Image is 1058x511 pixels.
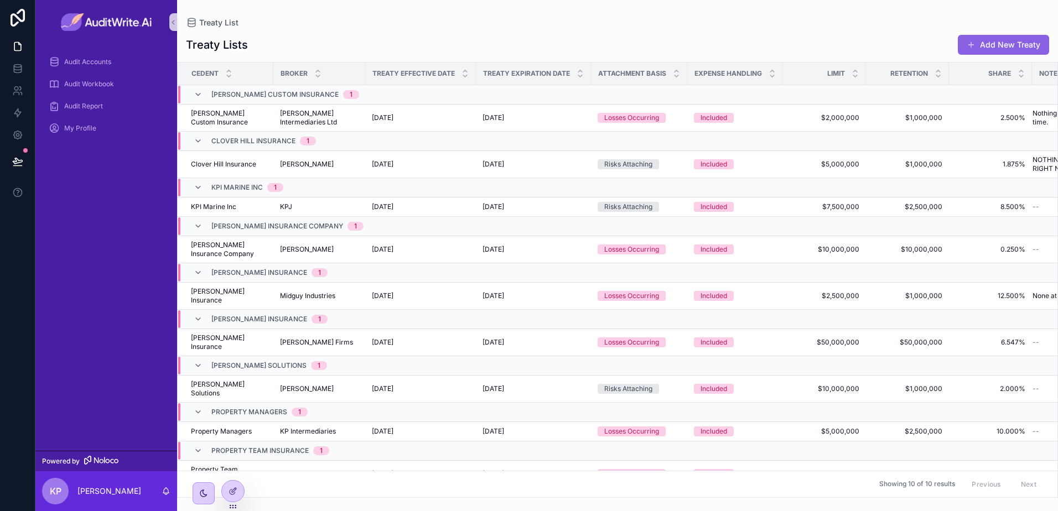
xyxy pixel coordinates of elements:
[694,337,776,347] a: Included
[372,160,469,169] a: [DATE]
[483,291,504,300] span: [DATE]
[873,384,942,393] a: $1,000,000
[372,160,393,169] span: [DATE]
[956,384,1025,393] a: 2.000%
[873,245,942,254] a: $10,000,000
[958,35,1049,55] a: Add New Treaty
[483,113,504,122] span: [DATE]
[483,245,504,254] span: [DATE]
[790,245,859,254] span: $10,000,000
[191,241,267,258] a: [PERSON_NAME] Insurance Company
[827,69,845,78] span: Limit
[694,244,776,254] a: Included
[483,338,504,347] span: [DATE]
[280,470,357,478] span: Cridland Brokerage Firm
[280,202,359,211] a: KPJ
[281,69,308,78] span: Broker
[873,291,942,300] span: $1,000,000
[701,337,727,347] div: Included
[350,90,352,99] div: 1
[42,457,80,466] span: Powered by
[483,202,504,211] span: [DATE]
[191,69,219,78] span: Cedent
[956,113,1025,122] a: 2.500%
[64,102,103,111] span: Audit Report
[604,244,659,254] div: Losses Occurring
[483,384,504,393] span: [DATE]
[35,44,177,153] div: scrollable content
[873,113,942,122] span: $1,000,000
[694,426,776,436] a: Included
[873,427,942,436] a: $2,500,000
[320,446,323,455] div: 1
[604,159,652,169] div: Risks Attaching
[199,17,238,28] span: Treaty List
[701,113,727,123] div: Included
[956,202,1025,211] a: 8.500%
[280,109,359,127] span: [PERSON_NAME] Intermediaries Ltd
[1033,470,1039,478] span: --
[598,426,681,436] a: Losses Occurring
[790,384,859,393] a: $10,000,000
[372,291,469,300] a: [DATE]
[35,451,177,471] a: Powered by
[956,338,1025,347] a: 6.547%
[701,291,727,301] div: Included
[372,470,469,478] a: [DATE]
[280,291,335,300] span: Midguy Industries
[701,384,727,394] div: Included
[701,469,727,479] div: Included
[280,245,334,254] span: [PERSON_NAME]
[890,69,928,78] span: Retention
[604,469,659,479] div: Losses Occurring
[694,469,776,479] a: Included
[873,202,942,211] a: $2,500,000
[280,338,359,347] a: [PERSON_NAME] Firms
[873,160,942,169] a: $1,000,000
[372,384,393,393] span: [DATE]
[598,244,681,254] a: Losses Occurring
[280,160,359,169] a: [PERSON_NAME]
[64,124,96,133] span: My Profile
[191,380,267,398] a: [PERSON_NAME] Solutions
[483,202,584,211] a: [DATE]
[483,160,504,169] span: [DATE]
[956,245,1025,254] span: 0.250%
[604,291,659,301] div: Losses Occurring
[483,338,584,347] a: [DATE]
[483,470,584,478] a: [DATE]
[42,118,170,138] a: My Profile
[191,109,267,127] a: [PERSON_NAME] Custom Insurance
[42,96,170,116] a: Audit Report
[280,384,334,393] span: [PERSON_NAME]
[1033,384,1039,393] span: --
[604,202,652,212] div: Risks Attaching
[191,287,267,305] span: [PERSON_NAME] Insurance
[598,113,681,123] a: Losses Occurring
[701,159,727,169] div: Included
[372,202,469,211] a: [DATE]
[790,202,859,211] a: $7,500,000
[701,202,727,212] div: Included
[1033,245,1039,254] span: --
[186,17,238,28] a: Treaty List
[790,291,859,300] span: $2,500,000
[280,160,334,169] span: [PERSON_NAME]
[694,202,776,212] a: Included
[694,113,776,123] a: Included
[298,408,301,416] div: 1
[372,113,393,122] span: [DATE]
[280,245,359,254] a: [PERSON_NAME]
[694,69,762,78] span: Expense Handling
[604,426,659,436] div: Losses Occurring
[280,291,359,300] a: Midguy Industries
